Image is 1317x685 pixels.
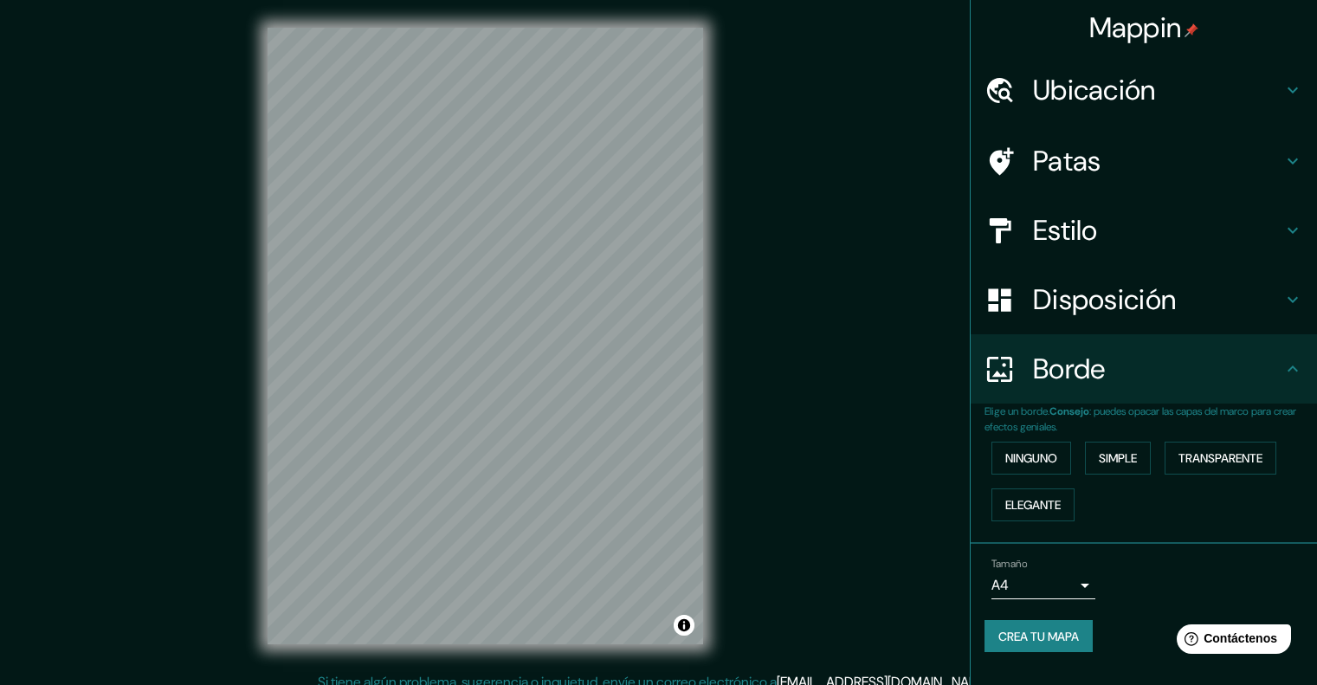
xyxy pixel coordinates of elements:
[971,334,1317,404] div: Borde
[1099,450,1137,466] font: Simple
[971,196,1317,265] div: Estilo
[991,442,1071,475] button: Ninguno
[971,55,1317,125] div: Ubicación
[985,620,1093,653] button: Crea tu mapa
[1089,10,1182,46] font: Mappin
[674,615,694,636] button: Activar o desactivar atribución
[1033,351,1106,387] font: Borde
[985,404,1049,418] font: Elige un borde.
[1033,72,1156,108] font: Ubicación
[1033,143,1101,179] font: Patas
[971,126,1317,196] div: Patas
[1163,617,1298,666] iframe: Lanzador de widgets de ayuda
[268,28,703,644] canvas: Mapa
[1178,450,1262,466] font: Transparente
[1185,23,1198,37] img: pin-icon.png
[1033,212,1098,249] font: Estilo
[985,404,1296,434] font: : puedes opacar las capas del marco para crear efectos geniales.
[998,629,1079,644] font: Crea tu mapa
[1033,281,1176,318] font: Disposición
[1085,442,1151,475] button: Simple
[971,265,1317,334] div: Disposición
[991,557,1027,571] font: Tamaño
[991,572,1095,599] div: A4
[991,488,1075,521] button: Elegante
[1165,442,1276,475] button: Transparente
[1005,497,1061,513] font: Elegante
[1049,404,1089,418] font: Consejo
[1005,450,1057,466] font: Ninguno
[991,576,1009,594] font: A4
